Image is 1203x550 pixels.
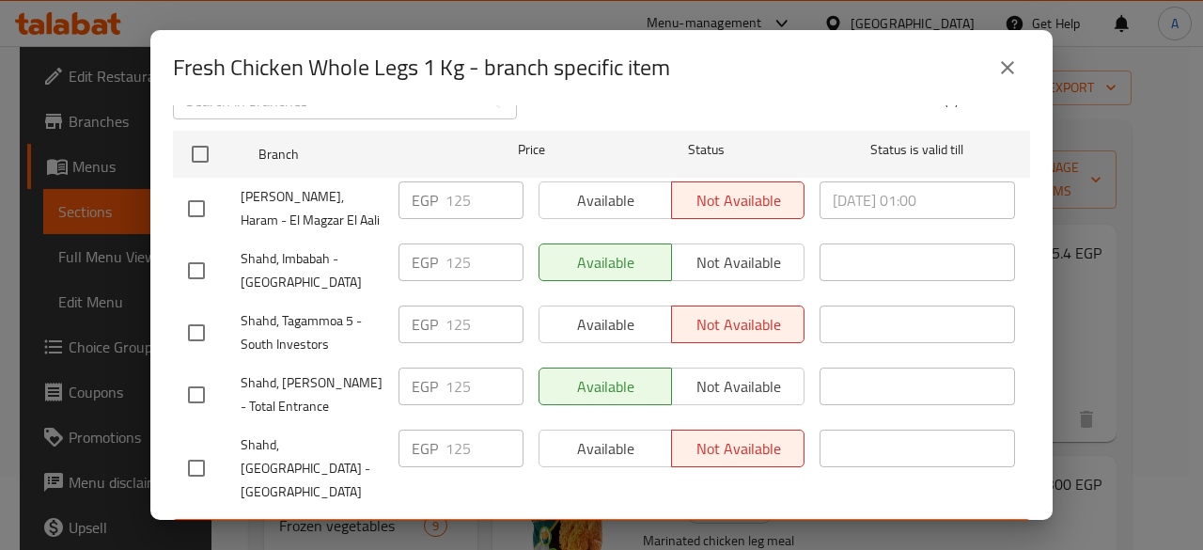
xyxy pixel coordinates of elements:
button: close [985,45,1030,90]
input: Please enter price [445,244,523,281]
input: Please enter price [445,181,523,219]
p: EGP [412,189,438,212]
p: 0 branche(s) are selected [890,91,1030,110]
span: Shahd, [PERSON_NAME] - Total Entrance [241,371,383,418]
h2: Fresh Chicken Whole Legs 1 Kg - branch specific item [173,53,670,83]
input: Please enter price [445,306,523,343]
span: Status is valid till [820,138,1015,162]
p: EGP [412,313,438,336]
span: Shahd, Imbabah - [GEOGRAPHIC_DATA] [241,247,383,294]
span: Price [469,138,594,162]
span: Branch [258,143,454,166]
span: [PERSON_NAME], Haram - El Magzar El Aali [241,185,383,232]
input: Please enter price [445,368,523,405]
p: EGP [412,375,438,398]
p: EGP [412,437,438,460]
input: Please enter price [445,430,523,467]
span: Shahd, [GEOGRAPHIC_DATA] - [GEOGRAPHIC_DATA] [241,433,383,504]
span: Shahd, Tagammoa 5 - South Investors [241,309,383,356]
p: EGP [412,251,438,274]
span: Status [609,138,805,162]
